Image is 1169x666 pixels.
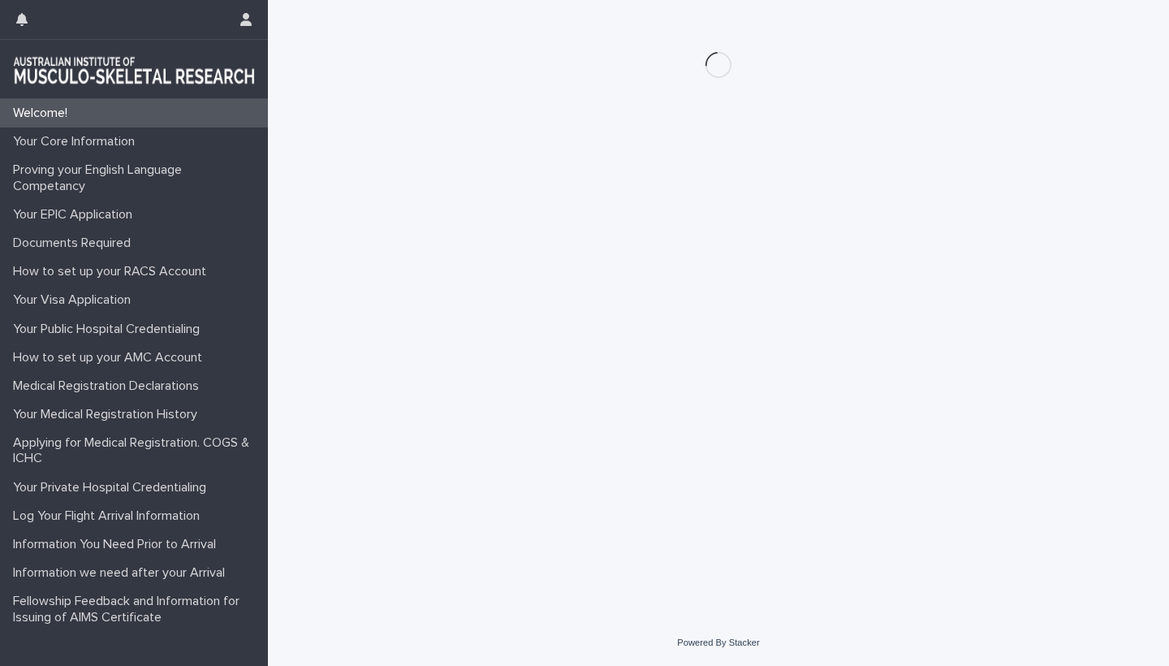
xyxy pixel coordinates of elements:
p: How to set up your AMC Account [6,350,215,365]
p: Your Medical Registration History [6,407,210,422]
p: Your Public Hospital Credentialing [6,322,213,337]
p: Your EPIC Application [6,207,145,223]
p: Your Core Information [6,134,148,149]
p: Welcome! [6,106,80,121]
p: Documents Required [6,236,144,251]
p: Log Your Flight Arrival Information [6,508,213,524]
p: Proving your English Language Competancy [6,162,268,193]
p: Applying for Medical Registration. COGS & ICHC [6,435,268,466]
p: Information You Need Prior to Arrival [6,537,229,552]
p: Fellowship Feedback and Information for Issuing of AIMS Certificate [6,594,268,625]
p: Medical Registration Declarations [6,378,212,394]
p: Your Visa Application [6,292,144,308]
p: Information we need after your Arrival [6,565,238,581]
p: How to set up your RACS Account [6,264,219,279]
p: Your Private Hospital Credentialing [6,480,219,495]
a: Powered By Stacker [677,638,759,647]
img: 1xcjEmqDTcmQhduivVBy [13,53,255,85]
